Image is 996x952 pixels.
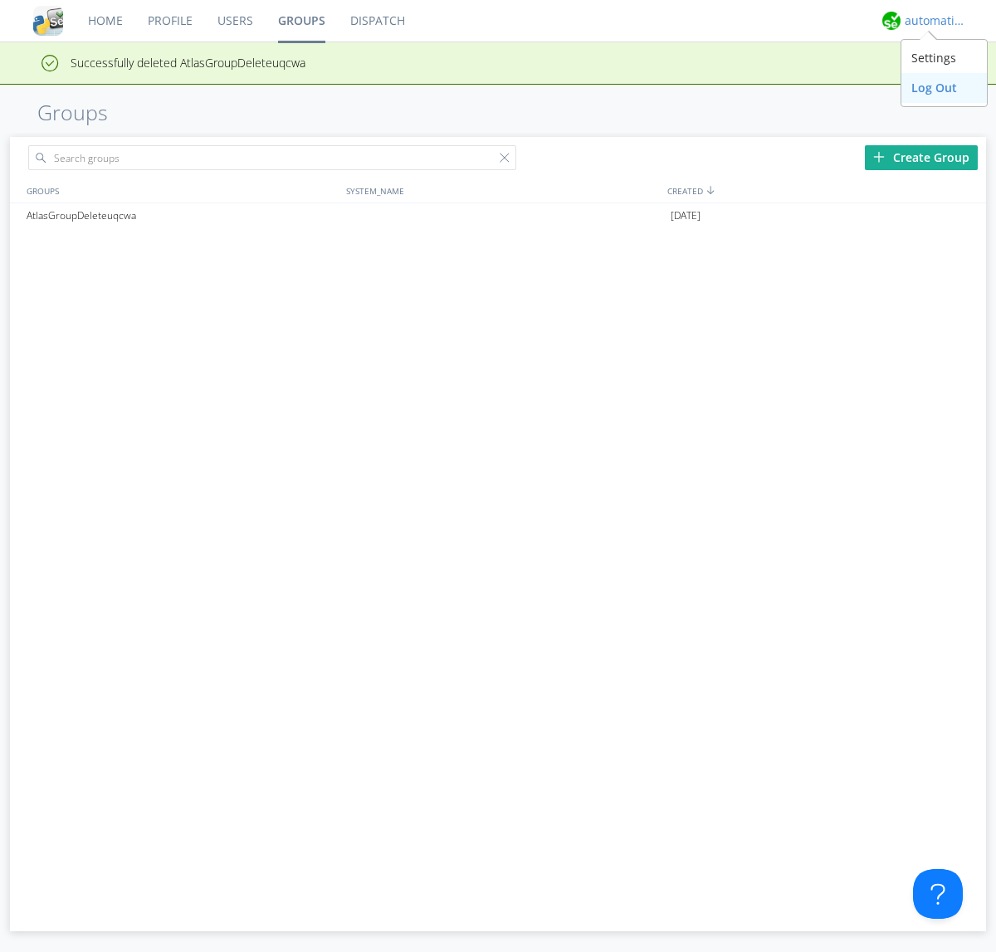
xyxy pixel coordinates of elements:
[12,55,305,71] span: Successfully deleted AtlasGroupDeleteuqcwa
[865,145,978,170] div: Create Group
[882,12,901,30] img: d2d01cd9b4174d08988066c6d424eccd
[22,203,342,228] div: AtlasGroupDeleteuqcwa
[10,203,986,228] a: AtlasGroupDeleteuqcwa[DATE]
[873,151,885,163] img: plus.svg
[901,43,987,73] div: Settings
[33,6,63,36] img: cddb5a64eb264b2086981ab96f4c1ba7
[28,145,516,170] input: Search groups
[342,178,663,203] div: SYSTEM_NAME
[663,178,986,203] div: CREATED
[905,12,967,29] div: automation+atlas
[913,869,963,919] iframe: Toggle Customer Support
[22,178,338,203] div: GROUPS
[671,203,701,228] span: [DATE]
[901,73,987,103] div: Log Out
